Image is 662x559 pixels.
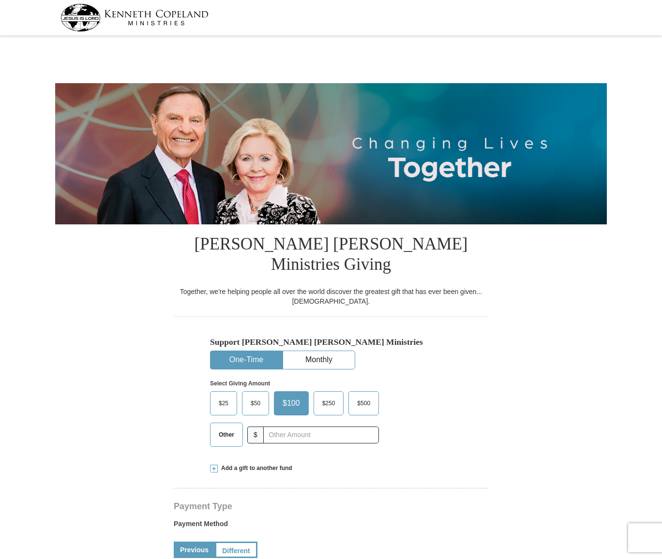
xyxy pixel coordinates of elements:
[210,337,452,347] h5: Support [PERSON_NAME] [PERSON_NAME] Ministries
[218,464,292,472] span: Add a gift to another fund
[174,519,488,533] label: Payment Method
[211,351,282,369] button: One-Time
[278,396,305,411] span: $100
[317,396,340,411] span: $250
[247,427,264,443] span: $
[263,427,379,443] input: Other Amount
[215,542,257,558] a: Different
[174,542,215,558] a: Previous
[246,396,265,411] span: $50
[214,396,233,411] span: $25
[174,502,488,510] h4: Payment Type
[210,380,270,387] strong: Select Giving Amount
[283,351,355,369] button: Monthly
[352,396,375,411] span: $500
[60,4,209,31] img: kcm-header-logo.svg
[174,224,488,287] h1: [PERSON_NAME] [PERSON_NAME] Ministries Giving
[214,427,239,442] span: Other
[174,287,488,306] div: Together, we're helping people all over the world discover the greatest gift that has ever been g...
